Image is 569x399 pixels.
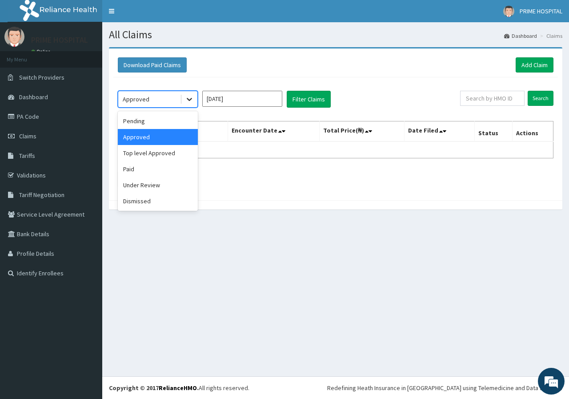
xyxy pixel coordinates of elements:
[460,91,525,106] input: Search by HMO ID
[512,121,553,142] th: Actions
[118,57,187,73] button: Download Paid Claims
[31,48,52,55] a: Online
[319,121,404,142] th: Total Price(₦)
[19,191,64,199] span: Tariff Negotiation
[118,145,198,161] div: Top level Approved
[202,91,282,107] input: Select Month and Year
[228,121,319,142] th: Encounter Date
[4,27,24,47] img: User Image
[19,93,48,101] span: Dashboard
[538,32,562,40] li: Claims
[159,384,197,392] a: RelianceHMO
[474,121,512,142] th: Status
[118,193,198,209] div: Dismissed
[118,177,198,193] div: Under Review
[504,32,537,40] a: Dashboard
[123,95,149,104] div: Approved
[19,152,35,160] span: Tariffs
[118,113,198,129] div: Pending
[528,91,553,106] input: Search
[516,57,553,73] a: Add Claim
[520,7,562,15] span: PRIME HOSPITAL
[503,6,514,17] img: User Image
[118,129,198,145] div: Approved
[19,73,64,81] span: Switch Providers
[109,384,199,392] strong: Copyright © 2017 .
[109,29,562,40] h1: All Claims
[31,36,88,44] p: PRIME HOSPITAL
[327,383,562,392] div: Redefining Heath Insurance in [GEOGRAPHIC_DATA] using Telemedicine and Data Science!
[287,91,331,108] button: Filter Claims
[102,376,569,399] footer: All rights reserved.
[404,121,474,142] th: Date Filed
[118,161,198,177] div: Paid
[19,132,36,140] span: Claims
